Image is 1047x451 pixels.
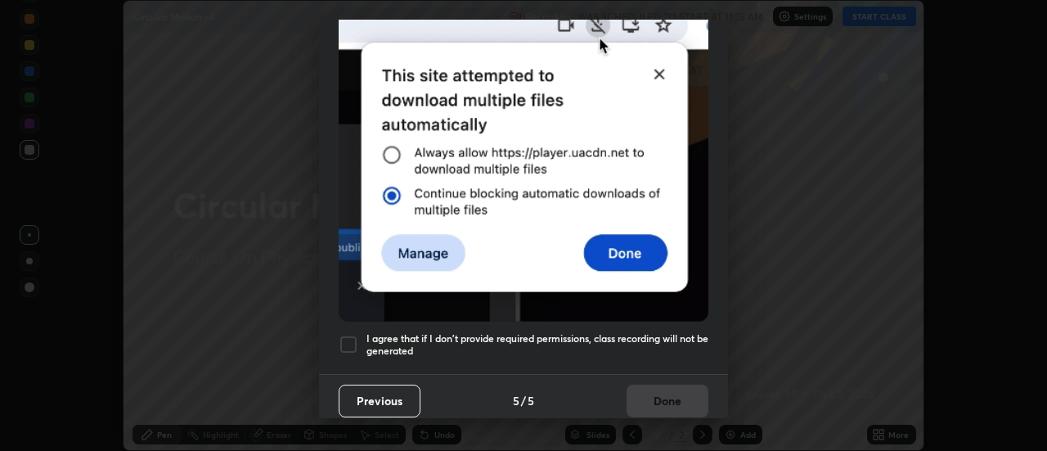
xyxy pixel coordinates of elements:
[513,392,519,409] h4: 5
[528,392,534,409] h4: 5
[366,332,708,358] h5: I agree that if I don't provide required permissions, class recording will not be generated
[339,385,420,417] button: Previous
[521,392,526,409] h4: /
